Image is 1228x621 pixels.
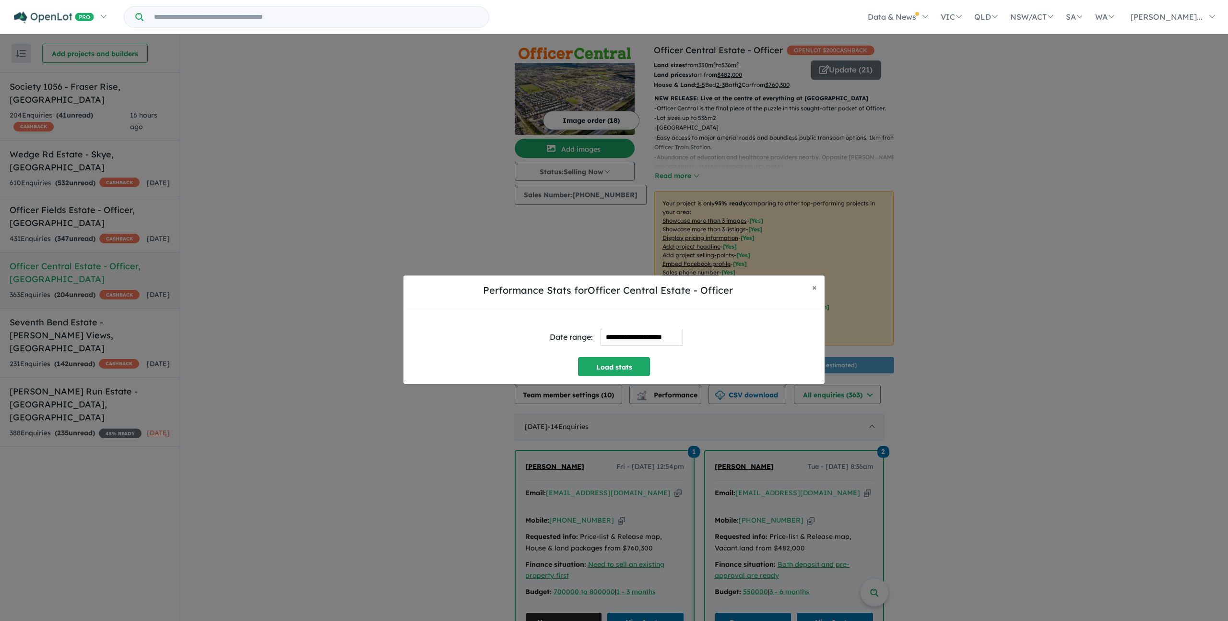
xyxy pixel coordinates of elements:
[411,283,804,298] h5: Performance Stats for Officer Central Estate - Officer
[14,12,94,24] img: Openlot PRO Logo White
[1131,12,1203,22] span: [PERSON_NAME]...
[145,7,487,27] input: Try estate name, suburb, builder or developer
[812,282,817,293] span: ×
[550,331,593,344] div: Date range:
[578,357,650,376] button: Load stats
